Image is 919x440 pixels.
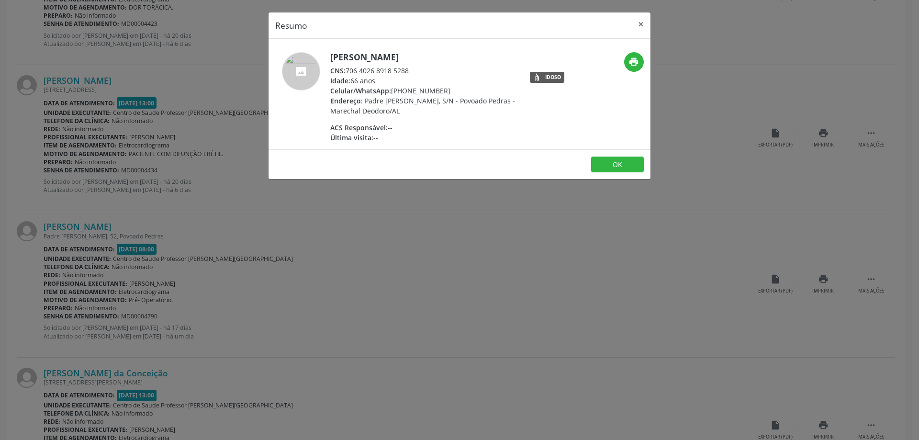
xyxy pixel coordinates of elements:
[591,157,644,173] button: OK
[330,52,516,62] h5: [PERSON_NAME]
[330,133,373,142] span: Última visita:
[330,123,388,132] span: ACS Responsável:
[545,75,561,80] div: Idoso
[330,66,516,76] div: 706 4026 8918 5288
[631,12,650,36] button: Close
[330,86,391,95] span: Celular/WhatsApp:
[330,96,363,105] span: Endereço:
[330,133,516,143] div: --
[628,56,639,67] i: print
[330,86,516,96] div: [PHONE_NUMBER]
[330,66,346,75] span: CNS:
[330,96,515,115] span: Padre [PERSON_NAME], S/N - Povoado Pedras - Marechal Deodoro/AL
[330,76,350,85] span: Idade:
[330,123,516,133] div: --
[624,52,644,72] button: print
[275,19,307,32] h5: Resumo
[282,52,320,90] img: accompaniment
[330,76,516,86] div: 66 anos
